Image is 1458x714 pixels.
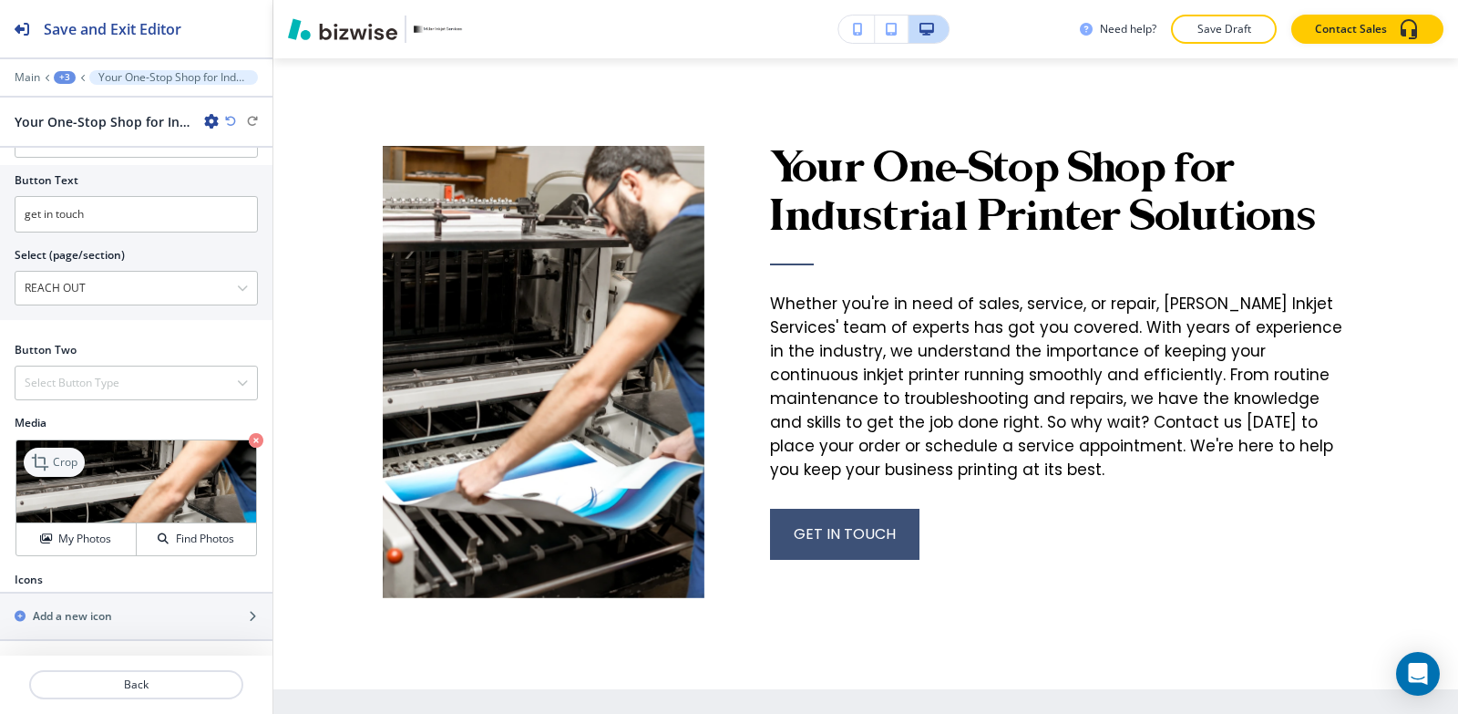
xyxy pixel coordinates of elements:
h2: Media [15,415,258,431]
p: Crop [53,454,77,471]
p: Save Draft [1195,21,1253,37]
span: get in touch [794,523,896,545]
div: Crop [24,448,85,477]
p: Contact Sales [1315,21,1387,37]
button: Save Draft [1171,15,1277,44]
button: My Photos [16,523,137,555]
p: Your One-Stop Shop for Industrial Printer Solutions [98,71,249,84]
button: Main [15,71,40,84]
img: 165f1b013c96b48da69c30bad8cf2433.webp [383,146,704,598]
button: Your One-Stop Shop for Industrial Printer Solutions [89,70,258,85]
input: Manual Input [15,273,237,304]
h2: Save and Exit Editor [44,18,181,40]
p: Your One-Stop Shop for Industrial Printer Solutions [770,146,1350,243]
div: CropMy PhotosFind Photos [15,439,258,557]
p: Whether you're in need of sales, service, or repair, [PERSON_NAME] Inkjet Services' team of exper... [770,292,1350,481]
h2: Your One-Stop Shop for Industrial Printer Solutions [15,112,197,131]
div: Open Intercom Messenger [1396,652,1440,696]
h4: Select Button Type [25,375,119,391]
button: Contact Sales [1291,15,1443,44]
h2: Add a new icon [33,608,112,625]
img: Your Logo [414,26,463,34]
h3: Need help? [1100,21,1156,37]
button: +3 [54,71,76,84]
button: get in touch [770,509,919,560]
h2: Select (page/section) [15,247,125,264]
img: Bizwise Logo [288,18,397,40]
h2: Button Text [15,172,78,189]
p: Back [31,677,241,693]
h4: Find Photos [176,531,234,547]
button: Back [29,670,243,699]
h4: My Photos [58,531,111,547]
h2: Icons [15,572,43,588]
h2: Button Two [15,342,77,358]
button: Find Photos [137,523,256,555]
